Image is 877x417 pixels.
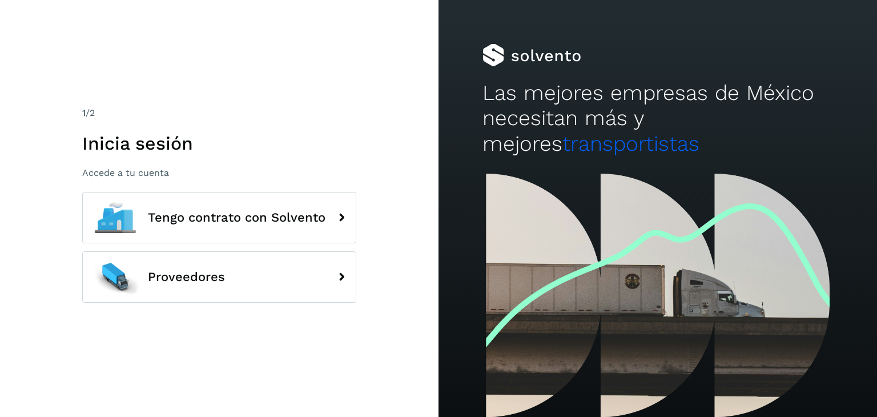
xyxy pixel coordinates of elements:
h2: Las mejores empresas de México necesitan más y mejores [482,81,833,157]
p: Accede a tu cuenta [82,167,356,178]
button: Tengo contrato con Solvento [82,192,356,243]
span: transportistas [562,131,699,156]
span: Proveedores [148,270,225,284]
span: 1 [82,107,86,118]
h1: Inicia sesión [82,133,356,154]
span: Tengo contrato con Solvento [148,211,325,224]
div: /2 [82,106,356,120]
button: Proveedores [82,251,356,303]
